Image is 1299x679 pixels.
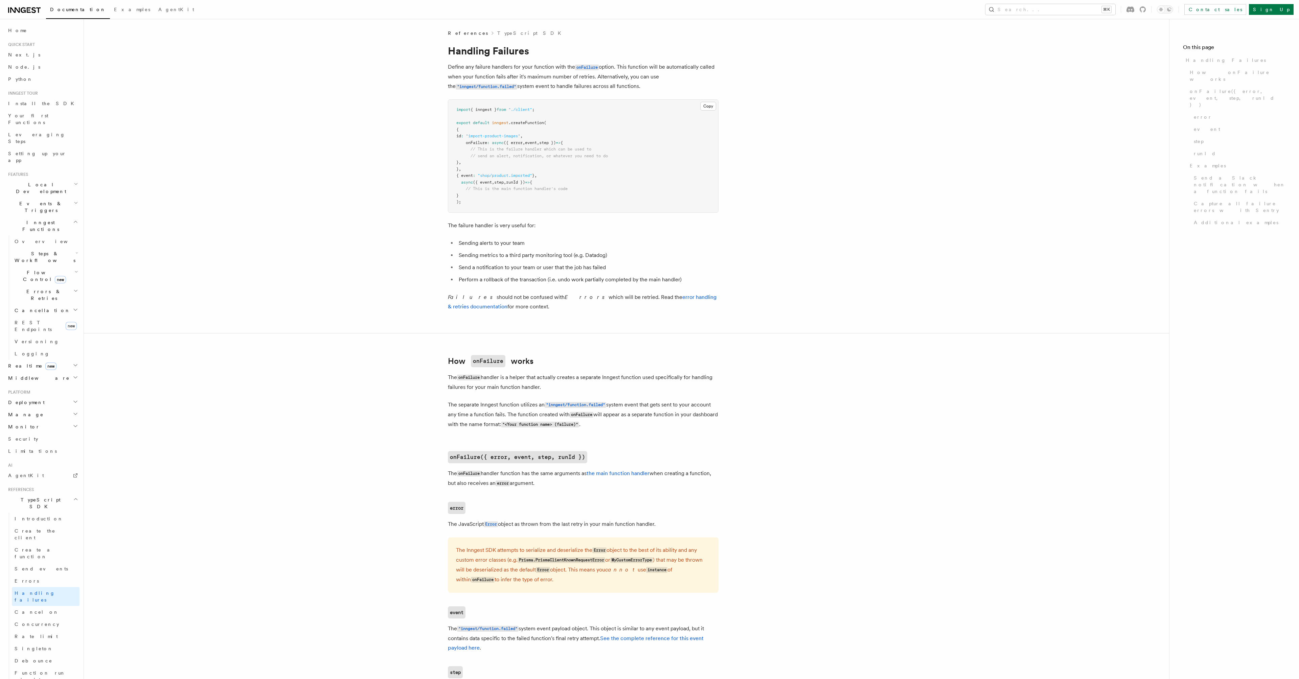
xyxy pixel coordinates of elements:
[456,84,517,90] code: "inngest/function.failed"
[461,180,473,185] span: async
[518,557,605,563] code: Prisma.PrismaClientKnownRequestError
[12,525,79,544] a: Create the client
[5,433,79,445] a: Security
[5,375,70,381] span: Middleware
[8,436,38,442] span: Security
[544,120,546,125] span: (
[575,64,599,70] a: onFailure
[15,320,52,332] span: REST Endpoints
[12,307,70,314] span: Cancellation
[8,448,57,454] span: Limitations
[12,288,73,302] span: Errors & Retries
[154,2,198,18] a: AgentKit
[1194,138,1204,145] span: step
[506,180,525,185] span: runId })
[8,113,48,125] span: Your first Functions
[5,372,79,384] button: Middleware
[448,45,719,57] h1: Handling Failures
[15,351,50,356] span: Logging
[12,250,75,264] span: Steps & Workflows
[5,97,79,110] a: Install the SDK
[15,578,39,584] span: Errors
[575,65,599,70] code: onFailure
[8,151,66,163] span: Setting up your app
[539,140,556,145] span: step })
[1194,219,1278,226] span: Additional examples
[466,140,487,145] span: onFailure
[110,2,154,18] a: Examples
[5,408,79,421] button: Manage
[55,276,66,283] span: new
[5,24,79,37] a: Home
[492,140,504,145] span: async
[570,412,593,418] code: onFailure
[5,61,79,73] a: Node.js
[5,463,13,468] span: AI
[15,516,63,521] span: Introduction
[1194,114,1212,120] span: error
[8,76,33,82] span: Python
[525,180,530,185] span: =>
[12,655,79,667] a: Debounce
[8,132,65,144] span: Leveraging Steps
[12,618,79,630] a: Concurrency
[471,355,505,367] code: onFailure
[448,502,465,514] a: error
[5,172,28,177] span: Features
[484,521,498,527] a: Error
[1187,160,1285,172] a: Examples
[12,513,79,525] a: Introduction
[12,630,79,642] a: Rate limit
[448,451,587,463] a: onFailure({ error, event, step, runId })
[448,469,719,488] p: The handler function has the same arguments as when creating a function, but also receives an arg...
[12,248,79,266] button: Steps & Workflows
[1249,4,1294,15] a: Sign Up
[12,269,74,283] span: Flow Control
[1191,147,1285,160] a: runId
[457,263,719,272] li: Send a notification to your team or user that the job has failed
[456,200,461,204] span: );
[985,4,1115,15] button: Search...⌘K
[545,401,606,408] a: "inngest/function.failed"
[494,180,504,185] span: step
[1194,150,1216,157] span: runId
[1187,85,1285,111] a: onFailure({ error, event, step, runId })
[700,102,716,111] button: Copy
[1191,172,1285,197] a: Send a Slack notification when a function fails
[457,625,519,632] a: "inngest/function.failed"
[456,173,473,178] span: { event
[471,107,497,112] span: { inngest }
[1102,6,1111,13] kbd: ⌘K
[5,421,79,433] button: Monitor
[5,128,79,147] a: Leveraging Steps
[448,62,719,91] p: Define any failure handlers for your function with the option. This function will be automaticall...
[1186,57,1266,64] span: Handling Failures
[8,52,40,57] span: Next.js
[50,7,106,12] span: Documentation
[5,362,56,369] span: Realtime
[15,590,55,603] span: Handling failures
[1183,43,1285,54] h4: On this page
[46,2,110,19] a: Documentation
[5,496,73,510] span: TypeScript SDK
[66,322,77,330] span: new
[5,235,79,360] div: Inngest Functions
[15,339,59,344] span: Versioning
[15,609,59,615] span: Cancel on
[5,396,79,408] button: Deployment
[1191,197,1285,216] a: Capture all failure errors with Sentry
[1194,200,1285,214] span: Capture all failure errors with Sentry
[12,235,79,248] a: Overview
[5,423,40,430] span: Monitor
[484,521,498,527] code: Error
[12,587,79,606] a: Handling failures
[487,140,489,145] span: :
[492,180,494,185] span: ,
[1191,111,1285,123] a: error
[492,120,508,125] span: inngest
[1157,5,1173,14] button: Toggle dark mode
[520,134,523,138] span: ,
[473,180,492,185] span: ({ event
[15,622,59,627] span: Concurrency
[610,557,653,563] code: MyCustomErrorType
